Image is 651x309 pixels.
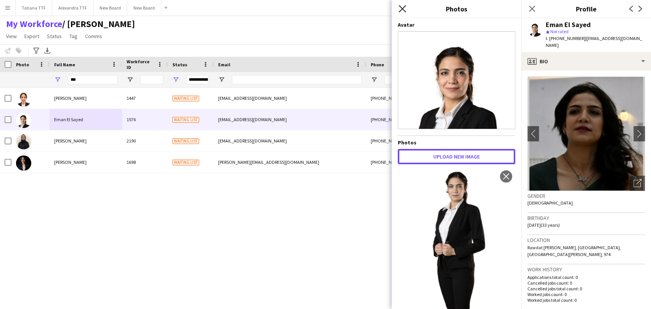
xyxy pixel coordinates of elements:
div: 1576 [122,109,168,130]
div: [EMAIL_ADDRESS][DOMAIN_NAME] [214,130,366,151]
span: Not rated [550,29,569,34]
p: Applications total count: 0 [527,274,645,280]
a: Export [21,31,42,41]
input: Email Filter Input [232,75,362,84]
span: Rawdat [PERSON_NAME], [GEOGRAPHIC_DATA], [GEOGRAPHIC_DATA][PERSON_NAME], 974 [527,245,621,257]
span: [PERSON_NAME] [54,159,87,165]
a: Status [44,31,65,41]
h3: Work history [527,266,645,273]
h4: Photos [398,139,515,146]
app-action-btn: Export XLSX [43,46,52,55]
span: [DEMOGRAPHIC_DATA] [527,200,573,206]
span: [DATE] (33 years) [527,222,560,228]
button: Upload new image [398,149,515,164]
input: Phone Filter Input [384,75,459,84]
img: Crew avatar or photo [527,77,645,191]
span: Waiting list [172,138,199,144]
div: Bio [521,52,651,70]
span: Waiting list [172,96,199,101]
div: 1447 [122,88,168,109]
p: Worked jobs total count: 0 [527,297,645,303]
a: Tag [66,31,80,41]
div: 2190 [122,130,168,151]
h3: Photos [392,4,521,14]
p: Cancelled jobs total count: 0 [527,286,645,291]
p: Worked jobs count: 0 [527,291,645,297]
span: Waiting list [172,117,199,123]
span: View [6,33,17,40]
h3: Profile [521,4,651,14]
span: Waiting list [172,160,199,165]
div: [PHONE_NUMBER] [366,88,464,109]
span: Photo [16,62,29,67]
input: Full Name Filter Input [68,75,117,84]
app-action-btn: Advanced filters [32,46,41,55]
button: Tatiana TTF [16,0,52,15]
h3: Birthday [527,215,645,221]
span: Full Name [54,62,75,67]
img: Eman Alsherif [16,91,31,107]
img: Eman Hassan [16,134,31,149]
p: Cancelled jobs count: 0 [527,280,645,286]
img: Crew avatar [398,31,515,129]
span: Status [172,62,187,67]
div: [EMAIL_ADDRESS][DOMAIN_NAME] [214,88,366,109]
span: TATIANA [62,18,135,30]
div: [PERSON_NAME][EMAIL_ADDRESS][DOMAIN_NAME] [214,152,366,173]
input: Workforce ID Filter Input [140,75,163,84]
h3: Gender [527,192,645,199]
a: Comms [82,31,105,41]
button: Alexandra TTF [52,0,93,15]
span: Status [47,33,62,40]
span: Phone [371,62,384,67]
span: Comms [85,33,102,40]
h3: Location [527,237,645,243]
a: My Workforce [6,18,62,30]
span: Email [218,62,230,67]
div: [PHONE_NUMBER] [366,130,464,151]
div: 1698 [122,152,168,173]
img: Eman Ibrahim [16,155,31,171]
div: [EMAIL_ADDRESS][DOMAIN_NAME] [214,109,366,130]
img: Eman El Sayed [16,113,31,128]
span: Export [24,33,39,40]
div: Eman El Sayed [546,21,591,28]
button: Open Filter Menu [127,76,133,83]
span: [PERSON_NAME] [54,138,87,144]
button: New Board [127,0,161,15]
span: t. [PHONE_NUMBER] [546,35,585,41]
span: Tag [69,33,77,40]
span: [PERSON_NAME] [54,95,87,101]
div: Open photos pop-in [630,176,645,191]
div: [PHONE_NUMBER] [366,152,464,173]
a: View [3,31,20,41]
button: Open Filter Menu [218,76,225,83]
button: Open Filter Menu [54,76,61,83]
button: Open Filter Menu [371,76,378,83]
span: Workforce ID [127,59,154,70]
span: Eman El Sayed [54,117,83,122]
button: Open Filter Menu [172,76,179,83]
button: New Board [93,0,127,15]
span: | [EMAIL_ADDRESS][DOMAIN_NAME] [546,35,642,48]
div: [PHONE_NUMBER] [366,109,464,130]
h4: Avatar [398,21,515,28]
